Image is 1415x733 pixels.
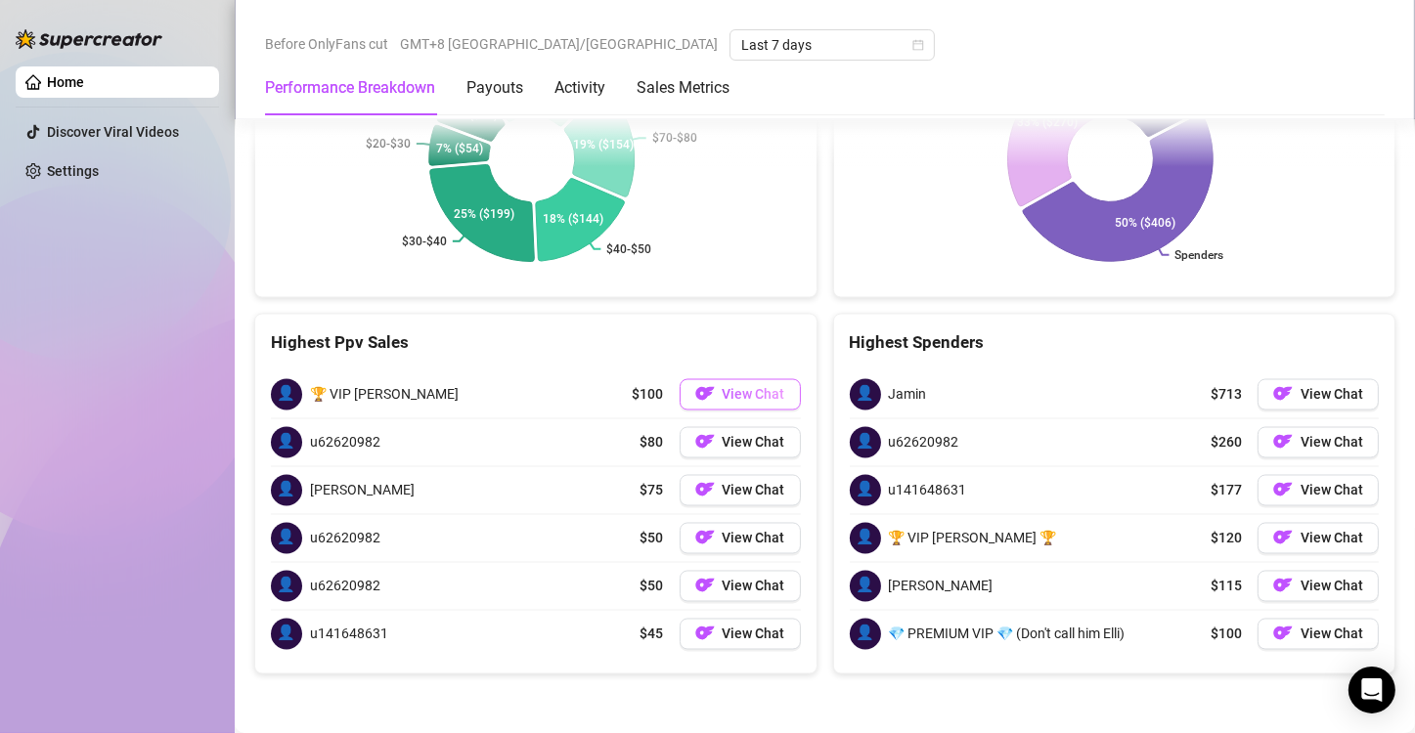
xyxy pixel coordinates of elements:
div: Highest Ppv Sales [271,330,801,357]
span: u62620982 [310,432,380,453]
span: 👤 [271,523,302,554]
span: 🏆 VIP [PERSON_NAME] [310,384,459,406]
span: 🏆 VIP [PERSON_NAME] 🏆 [889,528,1057,549]
span: 💎 PREMIUM VIP 💎 (Don't call him Elli) [889,624,1126,645]
text: $30-$40 [402,235,447,248]
span: View Chat [1301,579,1363,594]
span: $80 [641,432,664,453]
span: Before OnlyFans cut [265,29,388,59]
span: 👤 [850,571,881,602]
span: $50 [641,576,664,597]
span: View Chat [723,483,785,498]
span: GMT+8 [GEOGRAPHIC_DATA]/[GEOGRAPHIC_DATA] [400,29,718,59]
button: OFView Chat [1258,523,1379,554]
text: $20-$30 [366,137,411,151]
span: Last 7 days [741,30,923,60]
div: Highest Spenders [850,330,1380,357]
span: 👤 [271,427,302,458]
span: View Chat [723,435,785,451]
img: OF [695,480,715,499]
button: OFView Chat [680,379,801,410]
span: View Chat [723,531,785,546]
button: OFView Chat [1258,571,1379,602]
span: $115 [1211,576,1242,597]
span: View Chat [1301,531,1363,546]
span: 👤 [271,379,302,410]
button: OFView Chat [680,427,801,458]
a: OFView Chat [1258,619,1379,650]
span: View Chat [1301,483,1363,498]
span: $100 [1211,624,1242,645]
img: logo-BBDzfeDw.svg [16,29,162,49]
span: $260 [1211,432,1242,453]
span: u62620982 [889,432,959,453]
span: View Chat [1301,626,1363,642]
span: 👤 [850,427,881,458]
span: $100 [633,384,664,406]
a: Discover Viral Videos [47,124,179,140]
span: 👤 [850,379,881,410]
span: u62620982 [310,528,380,549]
span: u141648631 [310,624,388,645]
span: Jamin [889,384,927,406]
text: Spenders [1174,248,1223,262]
span: 👤 [850,523,881,554]
span: View Chat [723,626,785,642]
span: View Chat [1301,387,1363,403]
div: Activity [554,76,605,100]
text: $70-$80 [652,132,697,146]
span: $50 [641,528,664,549]
span: $177 [1211,480,1242,501]
span: View Chat [1301,435,1363,451]
span: u141648631 [889,480,967,501]
text: $40-$50 [606,242,651,256]
img: OF [695,432,715,452]
img: OF [695,576,715,595]
img: OF [1273,432,1293,452]
span: $75 [641,480,664,501]
div: Performance Breakdown [265,76,435,100]
button: OFView Chat [680,571,801,602]
span: 👤 [850,619,881,650]
a: Home [47,74,84,90]
button: OFView Chat [1258,379,1379,410]
button: OFView Chat [1258,427,1379,458]
span: u62620982 [310,576,380,597]
span: $45 [641,624,664,645]
a: Settings [47,163,99,179]
img: OF [1273,624,1293,643]
span: $120 [1211,528,1242,549]
img: OF [695,624,715,643]
a: OFView Chat [1258,475,1379,506]
span: 👤 [271,475,302,506]
div: Payouts [466,76,523,100]
div: Sales Metrics [637,76,730,100]
span: [PERSON_NAME] [310,480,415,501]
img: OF [1273,576,1293,595]
button: OFView Chat [680,523,801,554]
img: OF [1273,384,1293,404]
button: OFView Chat [680,475,801,506]
div: Open Intercom Messenger [1349,667,1395,713]
span: 👤 [271,619,302,650]
img: OF [695,384,715,404]
img: OF [1273,528,1293,547]
span: [PERSON_NAME] [889,576,994,597]
span: 👤 [850,475,881,506]
span: $713 [1211,384,1242,406]
span: 👤 [271,571,302,602]
span: calendar [912,39,924,51]
button: OFView Chat [680,619,801,650]
span: View Chat [723,579,785,594]
img: OF [695,528,715,547]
